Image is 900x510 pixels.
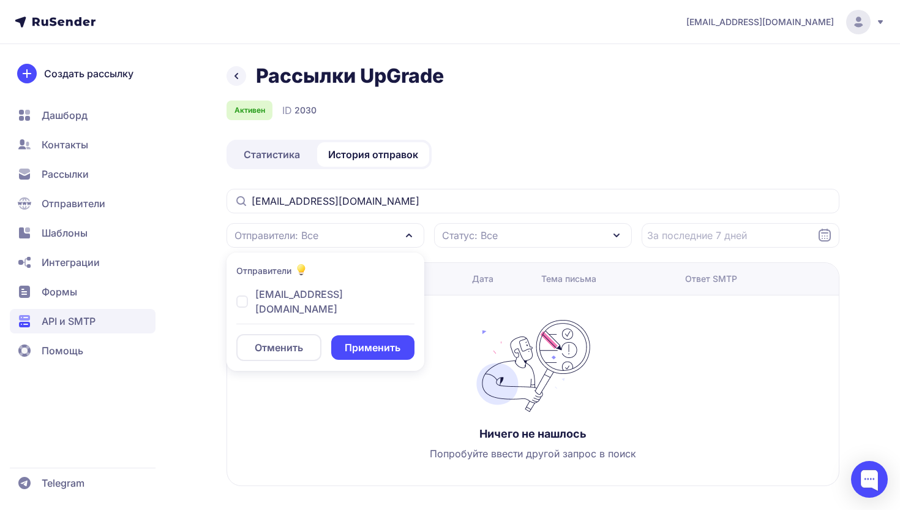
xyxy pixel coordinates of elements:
[42,196,105,211] span: Отправители
[42,476,84,490] span: Telegram
[227,189,839,213] input: Поиск
[328,147,418,162] span: История отправок
[255,287,414,316] span: [EMAIL_ADDRESS][DOMAIN_NAME]
[472,273,493,285] div: Дата
[317,142,429,167] a: История отправок
[42,343,83,358] span: Помощь
[294,104,317,116] span: 2030
[244,147,300,162] span: Статистика
[42,137,88,152] span: Контакты
[442,228,498,243] span: Статус: Все
[686,16,834,28] span: [EMAIL_ADDRESS][DOMAIN_NAME]
[10,471,156,495] a: Telegram
[42,226,88,240] span: Шаблоны
[331,335,414,360] button: Применить
[685,273,737,285] div: Ответ SMTP
[42,255,100,270] span: Интеграции
[42,314,96,329] span: API и SMTP
[236,265,291,277] h4: Отправители
[234,105,265,115] span: Активен
[234,228,318,243] span: Отправители: Все
[430,446,636,461] span: Попробуйте ввести другой запрос в поиск
[479,427,587,441] h3: Ничего не нашлось
[472,320,594,412] img: no_photo
[282,103,317,118] div: ID
[642,223,839,248] input: Datepicker input
[236,334,321,361] button: Отменить
[256,64,444,88] h1: Рассылки UpGrade
[229,142,315,167] a: Статистика
[541,273,596,285] div: Тема письма
[42,108,88,123] span: Дашборд
[42,167,89,181] span: Рассылки
[42,284,77,299] span: Формы
[44,66,133,81] span: Создать рассылку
